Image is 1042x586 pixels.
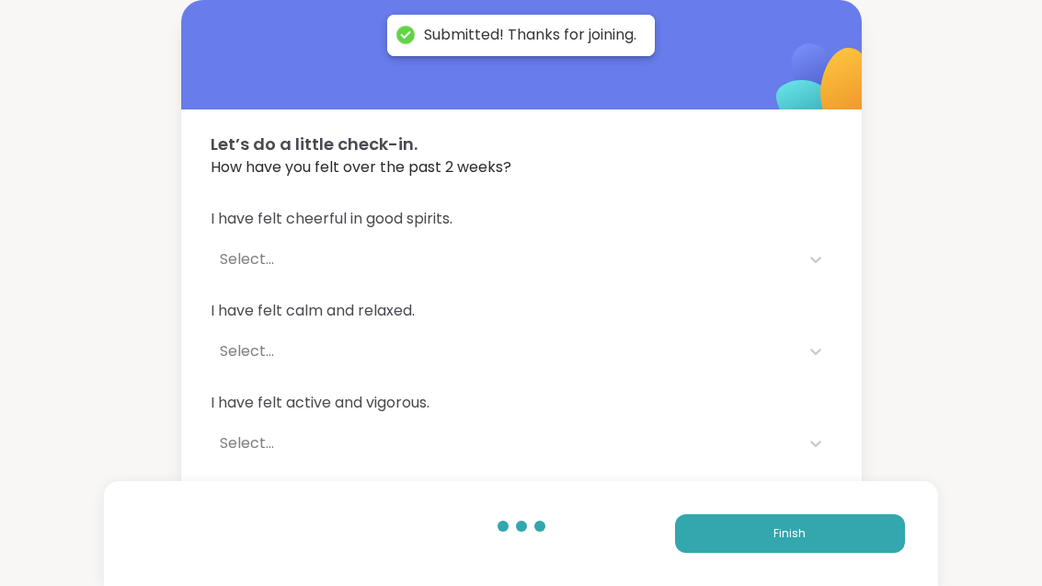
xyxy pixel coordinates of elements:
button: Finish [675,514,905,553]
span: Let’s do a little check-in. [211,132,832,156]
div: Submitted! Thanks for joining. [424,26,636,45]
span: I have felt cheerful in good spirits. [211,208,832,230]
span: I have felt active and vigorous. [211,392,832,414]
div: Select... [220,248,790,270]
span: Finish [773,525,806,542]
span: I have felt calm and relaxed. [211,300,832,322]
span: How have you felt over the past 2 weeks? [211,156,832,178]
div: Select... [220,340,790,362]
div: Select... [220,432,790,454]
